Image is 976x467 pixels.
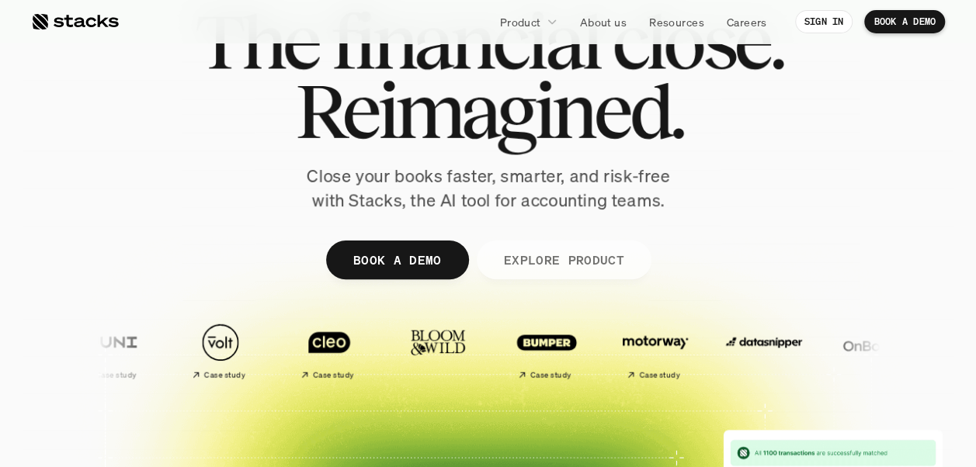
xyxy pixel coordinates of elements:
h2: Case study [638,370,679,379]
h2: Case study [95,370,136,379]
p: EXPLORE PRODUCT [503,248,623,271]
a: Case study [495,315,596,386]
a: EXPLORE PRODUCT [476,240,651,279]
a: Case study [278,315,379,386]
span: Reimagined. [294,76,682,146]
a: SIGN IN [795,10,853,33]
p: BOOK A DEMO [874,16,936,27]
a: Case study [169,315,270,386]
a: Careers [717,8,776,36]
span: close. [612,6,783,76]
a: About us [571,8,636,36]
p: About us [580,14,627,30]
a: Privacy Policy [183,359,252,370]
p: BOOK A DEMO [353,248,441,271]
h2: Case study [312,370,353,379]
a: Case study [604,315,705,386]
a: BOOK A DEMO [864,10,945,33]
a: Resources [640,8,714,36]
h2: Case study [530,370,571,379]
p: Careers [727,14,767,30]
a: BOOK A DEMO [325,240,468,279]
p: SIGN IN [804,16,844,27]
span: The [194,6,318,76]
p: Close your books faster, smarter, and risk-free with Stacks, the AI tool for accounting teams. [294,164,683,213]
h2: Case study [203,370,245,379]
p: Resources [649,14,704,30]
p: Product [500,14,541,30]
a: Case study [61,315,162,386]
